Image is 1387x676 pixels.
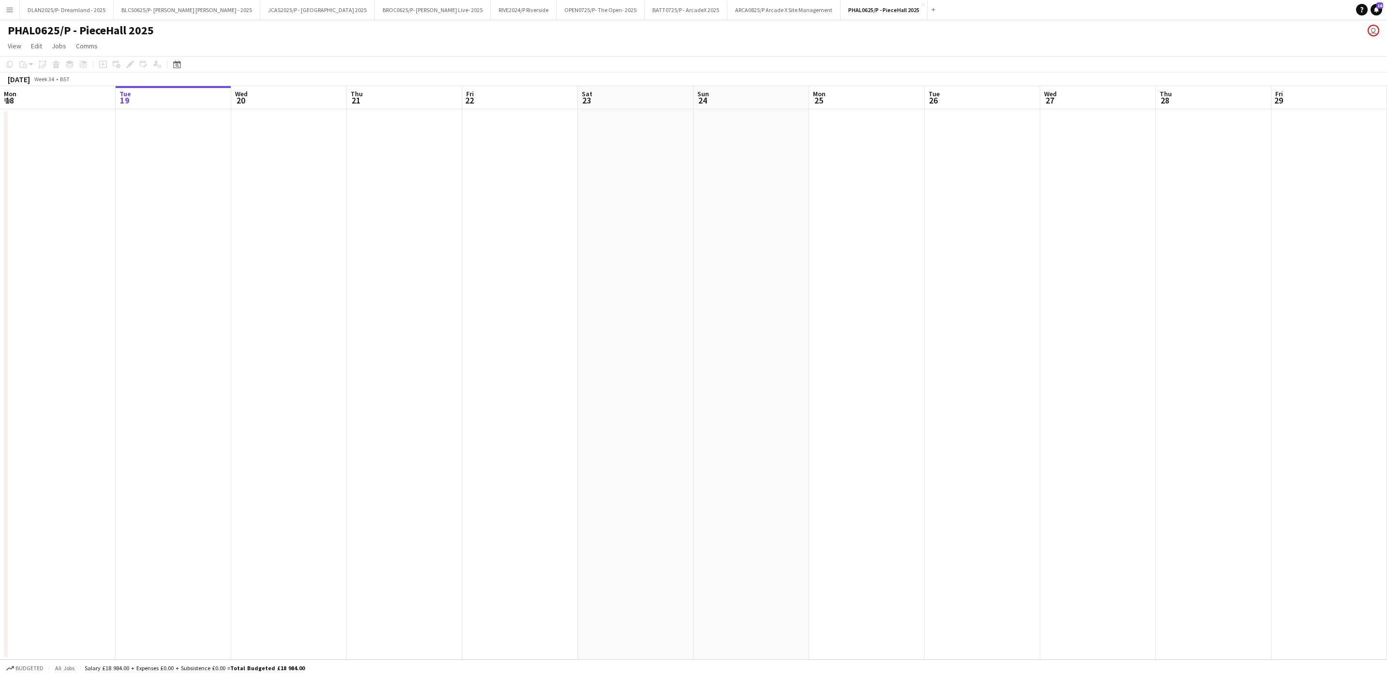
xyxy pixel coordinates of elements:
[76,42,98,50] span: Comms
[929,89,940,98] span: Tue
[60,75,70,83] div: BST
[52,42,66,50] span: Jobs
[118,95,131,106] span: 19
[8,23,154,38] h1: PHAL0625/P - PieceHall 2025
[375,0,491,19] button: BROC0625/P- [PERSON_NAME] Live- 2025
[697,89,709,98] span: Sun
[557,0,645,19] button: OPEN0725/P- The Open- 2025
[20,0,114,19] button: DLAN2025/P- Dreamland - 2025
[1044,89,1057,98] span: Wed
[727,0,841,19] button: ARCA0825/P Arcade X Site Management
[1371,4,1382,15] a: 16
[491,0,557,19] button: RIVE2024/P Riverside
[1274,95,1283,106] span: 29
[1158,95,1172,106] span: 28
[927,95,940,106] span: 26
[31,42,42,50] span: Edit
[4,89,16,98] span: Mon
[1275,89,1283,98] span: Fri
[230,664,305,672] span: Total Budgeted £18 984.00
[260,0,375,19] button: JCAS2025/P - [GEOGRAPHIC_DATA] 2025
[5,663,45,674] button: Budgeted
[465,95,474,106] span: 22
[8,42,21,50] span: View
[813,89,826,98] span: Mon
[696,95,709,106] span: 24
[72,40,102,52] a: Comms
[1160,89,1172,98] span: Thu
[119,89,131,98] span: Tue
[235,89,248,98] span: Wed
[53,664,76,672] span: All jobs
[841,0,928,19] button: PHAL0625/P - PieceHall 2025
[8,74,30,84] div: [DATE]
[2,95,16,106] span: 18
[466,89,474,98] span: Fri
[812,95,826,106] span: 25
[15,665,44,672] span: Budgeted
[582,89,592,98] span: Sat
[27,40,46,52] a: Edit
[580,95,592,106] span: 23
[351,89,363,98] span: Thu
[4,40,25,52] a: View
[85,664,305,672] div: Salary £18 984.00 + Expenses £0.00 + Subsistence £0.00 =
[114,0,260,19] button: BLCS0625/P- [PERSON_NAME] [PERSON_NAME] - 2025
[1043,95,1057,106] span: 27
[234,95,248,106] span: 20
[48,40,70,52] a: Jobs
[32,75,56,83] span: Week 34
[349,95,363,106] span: 21
[645,0,727,19] button: BATT0725/P - ArcadeX 2025
[1376,2,1383,9] span: 16
[1368,25,1379,36] app-user-avatar: Natasha Kinsman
